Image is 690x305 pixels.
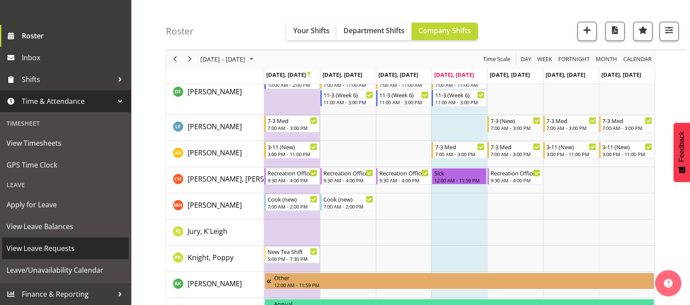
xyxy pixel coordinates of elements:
[188,252,233,263] a: Knight, Poppy
[166,115,264,141] td: Flynn, Leeane resource
[266,71,310,79] span: [DATE], [DATE]
[323,168,373,177] div: Recreation Officer
[323,71,362,79] span: [DATE], [DATE]
[432,142,487,158] div: Galvez, Angeline"s event - 7-3 Med Begin From Thursday, September 25, 2025 at 7:00:00 AM GMT+12:0...
[268,195,317,203] div: Cook (new)
[268,255,317,262] div: 5:00 PM - 7:30 PM
[274,281,652,288] div: 12:00 AM - 11:59 PM
[188,200,242,210] a: [PERSON_NAME]
[268,247,317,256] div: New Tea Shift
[519,54,533,65] button: Timeline Day
[622,54,652,65] span: calendar
[546,116,596,125] div: 7-3 Med
[22,95,113,108] span: Time & Attendance
[491,142,540,151] div: 7-3 Med
[7,242,124,255] span: View Leave Requests
[595,54,618,65] span: Month
[169,54,181,65] button: Previous
[379,90,429,99] div: 11-3 (Week 6)
[22,51,127,64] span: Inbox
[166,72,264,115] td: Fairbrother, Deborah resource
[599,142,654,158] div: Galvez, Angeline"s event - 3-11 (New) Begin From Sunday, September 28, 2025 at 3:00:00 PM GMT+13:...
[264,116,319,132] div: Flynn, Leeane"s event - 7-3 Med Begin From Monday, September 22, 2025 at 7:00:00 AM GMT+12:00 End...
[376,168,431,185] div: Hannecart, Charline"s event - Recreation Officer Begin From Wednesday, September 24, 2025 at 9:30...
[434,177,484,184] div: 12:00 AM - 11:59 PM
[432,90,487,106] div: Fairbrother, Deborah"s event - 11-3 (Week 6) Begin From Thursday, September 25, 2025 at 11:00:00 ...
[22,288,113,301] span: Finance & Reporting
[491,151,540,158] div: 7:00 AM - 3:00 PM
[264,194,319,211] div: Hobbs, Melissa"s event - Cook (new) Begin From Monday, September 22, 2025 at 7:00:00 AM GMT+12:00...
[268,116,317,125] div: 7-3 Med
[543,116,598,132] div: Flynn, Leeane"s event - 7-3 Med Begin From Saturday, September 27, 2025 at 7:00:00 AM GMT+12:00 E...
[434,168,484,177] div: Sick
[188,87,242,96] span: [PERSON_NAME]
[7,220,124,233] span: View Leave Balances
[166,167,264,193] td: Hannecart, Charline resource
[22,73,113,86] span: Shifts
[188,147,242,158] a: [PERSON_NAME]
[536,54,553,65] span: Week
[2,176,129,194] div: Leave
[323,90,373,99] div: 11-3 (Week 6)
[197,50,259,69] div: September 22 - 28, 2025
[673,123,690,182] button: Feedback - Show survey
[2,114,129,132] div: Timesheet
[435,99,484,106] div: 11:00 AM - 3:00 PM
[320,168,375,185] div: Hannecart, Charline"s event - Recreation Officer Begin From Tuesday, September 23, 2025 at 9:30:0...
[482,54,511,65] span: Time Scale
[166,219,264,246] td: Jury, K'Leigh resource
[577,22,597,41] button: Add a new shift
[546,151,596,158] div: 3:00 PM - 11:00 PM
[336,23,412,40] button: Department Shifts
[543,142,598,158] div: Galvez, Angeline"s event - 3-11 (New) Begin From Saturday, September 27, 2025 at 3:00:00 PM GMT+1...
[323,99,373,106] div: 11:00 AM - 3:00 PM
[536,54,554,65] button: Timeline Week
[605,22,625,41] button: Download a PDF of the roster according to the set date range.
[412,23,478,40] button: Company Shifts
[419,26,471,35] span: Company Shifts
[199,54,257,65] button: September 2025
[286,23,336,40] button: Your Shifts
[378,71,418,79] span: [DATE], [DATE]
[557,54,590,65] span: Fortnight
[435,151,484,158] div: 7:00 AM - 3:00 PM
[323,203,373,210] div: 7:00 AM - 2:00 PM
[599,116,654,132] div: Flynn, Leeane"s event - 7-3 Med Begin From Sunday, September 28, 2025 at 7:00:00 AM GMT+13:00 End...
[602,116,652,125] div: 7-3 Med
[432,168,487,185] div: Hannecart, Charline"s event - Sick Begin From Thursday, September 25, 2025 at 12:00:00 AM GMT+12:...
[487,116,542,132] div: Flynn, Leeane"s event - 7-3 (New) Begin From Friday, September 26, 2025 at 7:00:00 AM GMT+12:00 E...
[622,54,653,65] button: Month
[188,86,242,97] a: [PERSON_NAME]
[7,158,124,171] span: GPS Time Clock
[268,203,317,210] div: 7:00 AM - 2:00 PM
[379,177,429,184] div: 9:30 AM - 4:00 PM
[2,237,129,259] a: View Leave Requests
[323,81,373,88] div: 7:00 AM - 11:00 AM
[434,71,474,79] span: [DATE], [DATE]
[379,99,429,106] div: 11:00 AM - 3:00 PM
[2,194,129,216] a: Apply for Leave
[520,54,532,65] span: Day
[166,246,264,272] td: Knight, Poppy resource
[188,226,227,236] span: Jury, K'Leigh
[166,272,264,298] td: Kumar, Renu resource
[268,124,317,131] div: 7:00 AM - 3:00 PM
[7,198,124,211] span: Apply for Leave
[2,132,129,154] a: View Timesheets
[166,193,264,219] td: Hobbs, Melissa resource
[320,194,375,211] div: Hobbs, Melissa"s event - Cook (new) Begin From Tuesday, September 23, 2025 at 7:00:00 AM GMT+12:0...
[2,216,129,237] a: View Leave Balances
[188,278,242,289] a: [PERSON_NAME]
[264,142,319,158] div: Galvez, Angeline"s event - 3-11 (New) Begin From Monday, September 22, 2025 at 3:00:00 PM GMT+12:...
[264,168,319,185] div: Hannecart, Charline"s event - Recreation Officer Begin From Monday, September 22, 2025 at 9:30:00...
[188,122,242,131] span: [PERSON_NAME]
[491,177,540,184] div: 9:30 AM - 4:00 PM
[188,174,299,184] a: [PERSON_NAME], [PERSON_NAME]
[268,142,317,151] div: 3-11 (New)
[188,121,242,132] a: [PERSON_NAME]
[166,26,194,36] h4: Roster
